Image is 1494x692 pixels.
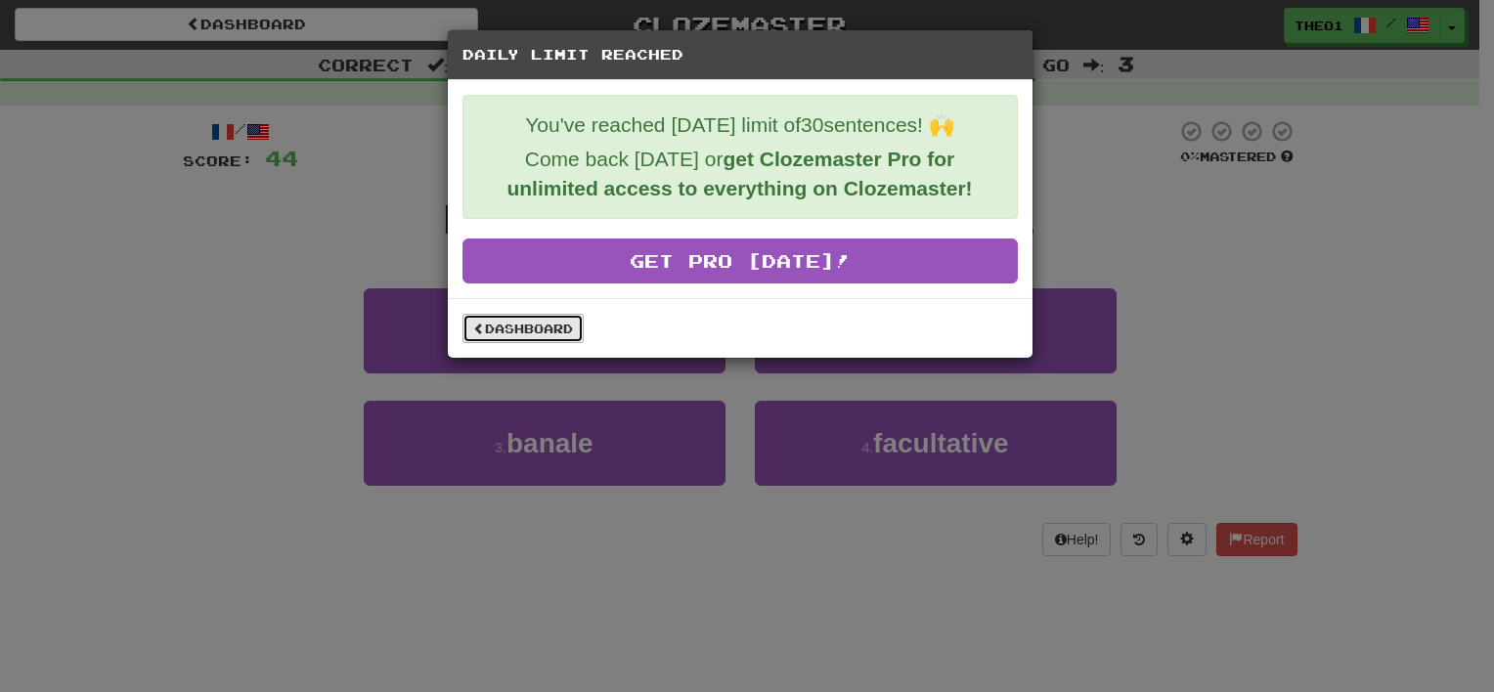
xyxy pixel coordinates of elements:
a: Dashboard [462,314,584,343]
strong: get Clozemaster Pro for unlimited access to everything on Clozemaster! [506,148,972,199]
h5: Daily Limit Reached [462,45,1018,65]
p: You've reached [DATE] limit of 30 sentences! 🙌 [478,110,1002,140]
p: Come back [DATE] or [478,145,1002,203]
a: Get Pro [DATE]! [462,238,1018,283]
